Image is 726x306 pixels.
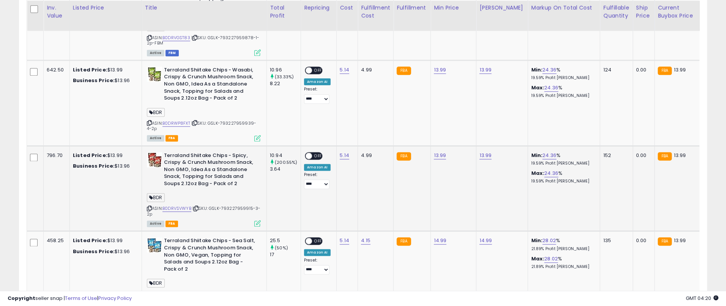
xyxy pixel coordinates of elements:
a: Privacy Policy [98,295,132,302]
a: B0DRVGST83 [162,35,190,41]
div: Fulfillable Quantity [603,4,629,20]
th: The percentage added to the cost of goods (COGS) that forms the calculator for Min & Max prices. [528,1,600,31]
div: % [531,255,594,270]
div: 135 [603,237,627,244]
div: $13.96 [73,77,136,84]
a: 13.99 [479,152,491,159]
b: Listed Price: [73,66,107,73]
div: seller snap | | [8,295,132,302]
small: FBA [658,237,672,246]
span: FBM [165,50,179,56]
b: Min: [531,66,542,73]
a: 24.36 [544,84,558,92]
div: Listed Price [73,4,139,12]
div: 642.50 [47,67,64,73]
img: 51hatFrZBRL._SL40_.jpg [147,152,162,167]
img: 511JkWtyHpL._SL40_.jpg [147,237,162,252]
p: 19.59% Profit [PERSON_NAME] [531,75,594,81]
a: 28.02 [544,255,558,263]
span: BDR [147,279,165,287]
a: 13.99 [479,66,491,74]
span: 13.99 [674,152,686,159]
div: 152 [603,152,627,159]
div: % [531,170,594,184]
b: Max: [531,84,544,91]
b: Max: [531,255,544,262]
div: [PERSON_NAME] [479,4,524,12]
a: 14.99 [434,237,446,244]
div: Inv. value [47,4,66,20]
div: Preset: [304,172,331,189]
b: Terraland Shiitake Chips - Spicy, Crispy & Crunch Mushroom Snack, Non GMO, Idea As a Standalone S... [164,152,256,189]
span: 2025-09-10 04:20 GMT [686,295,718,302]
div: 10.96 [270,67,301,73]
span: OFF [312,67,324,73]
div: ASIN: [147,67,261,141]
span: OFF [312,152,324,159]
p: 21.89% Profit [PERSON_NAME] [531,246,594,252]
a: 13.99 [434,152,446,159]
div: Title [145,4,263,12]
small: (200.55%) [275,159,297,165]
div: $13.99 [73,67,136,73]
small: FBA [658,152,672,160]
a: B0DRVSVWYB [162,205,191,212]
div: Min Price [434,4,473,12]
a: 24.36 [542,66,556,74]
span: FBA [165,220,178,227]
small: FBA [397,152,411,160]
p: 19.59% Profit [PERSON_NAME] [531,179,594,184]
div: Amazon AI [304,78,331,85]
span: All listings currently available for purchase on Amazon [147,50,164,56]
small: FBA [397,67,411,75]
small: (33.33%) [275,74,294,80]
span: All listings currently available for purchase on Amazon [147,135,164,141]
div: 4.99 [361,152,387,159]
b: Business Price: [73,77,115,84]
div: 0.00 [636,237,649,244]
b: Business Price: [73,248,115,255]
div: 8.22 [270,80,301,87]
div: Cost [340,4,354,12]
div: $13.99 [73,237,136,244]
span: | SKU: GSLK-793227959878-1-2p-FBM [147,35,260,46]
div: % [531,84,594,98]
a: 13.99 [434,66,446,74]
div: Total Profit [270,4,298,20]
a: 5.14 [340,152,349,159]
small: FBA [658,67,672,75]
b: Min: [531,152,542,159]
a: Terms of Use [65,295,97,302]
p: 21.89% Profit [PERSON_NAME] [531,264,594,270]
div: $13.96 [73,163,136,170]
div: 796.70 [47,152,64,159]
span: FBA [165,135,178,141]
div: Fulfillment Cost [361,4,390,20]
div: % [531,237,594,251]
div: 0.00 [636,152,649,159]
b: Min: [531,237,542,244]
small: (50%) [275,245,288,251]
span: BDR [147,108,165,117]
b: Business Price: [73,162,115,170]
b: Listed Price: [73,237,107,244]
div: Amazon AI [304,249,331,256]
a: 5.14 [340,237,349,244]
span: | SKU: GSLK-793227959939-4-2p [147,120,256,132]
div: Repricing [304,4,333,12]
div: Preset: [304,258,331,275]
div: 0.00 [636,67,649,73]
div: % [531,152,594,166]
div: % [531,67,594,81]
a: 4.15 [361,237,370,244]
div: 3.64 [270,166,301,173]
div: 10.94 [270,152,301,159]
div: Fulfillment [397,4,427,12]
div: 458.25 [47,237,64,244]
a: 5.14 [340,66,349,74]
b: Max: [531,170,544,177]
div: Markup on Total Cost [531,4,597,12]
span: 13.99 [674,66,686,73]
div: Current Buybox Price [658,4,697,20]
b: Terraland Shiitake Chips - Sea Salt, Crispy & Crunch Mushroom Snack, Non GMO, Vegan, Topping for ... [164,237,256,274]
